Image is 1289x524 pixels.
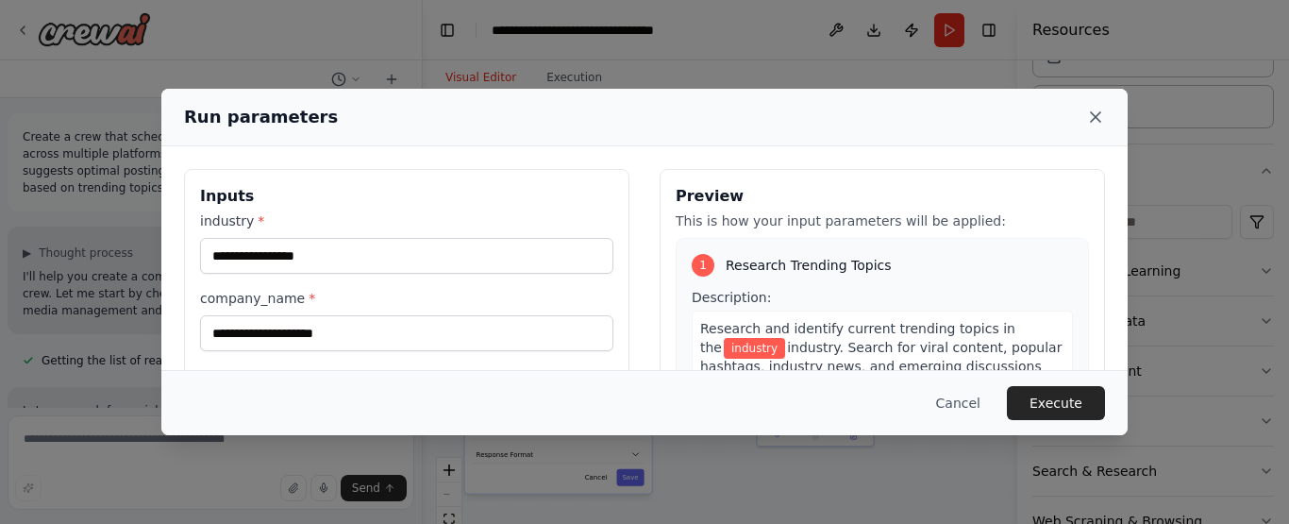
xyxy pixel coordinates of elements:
[700,340,1062,393] span: industry. Search for viral content, popular hashtags, industry news, and emerging discussions that
[676,211,1089,230] p: This is how your input parameters will be applied:
[200,185,613,208] h3: Inputs
[692,254,714,277] div: 1
[724,338,785,359] span: Variable: industry
[700,321,1015,355] span: Research and identify current trending topics in the
[692,290,771,305] span: Description:
[184,104,338,130] h2: Run parameters
[921,386,996,420] button: Cancel
[1007,386,1105,420] button: Execute
[676,185,1089,208] h3: Preview
[200,211,613,230] label: industry
[726,256,892,275] span: Research Trending Topics
[200,289,613,308] label: company_name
